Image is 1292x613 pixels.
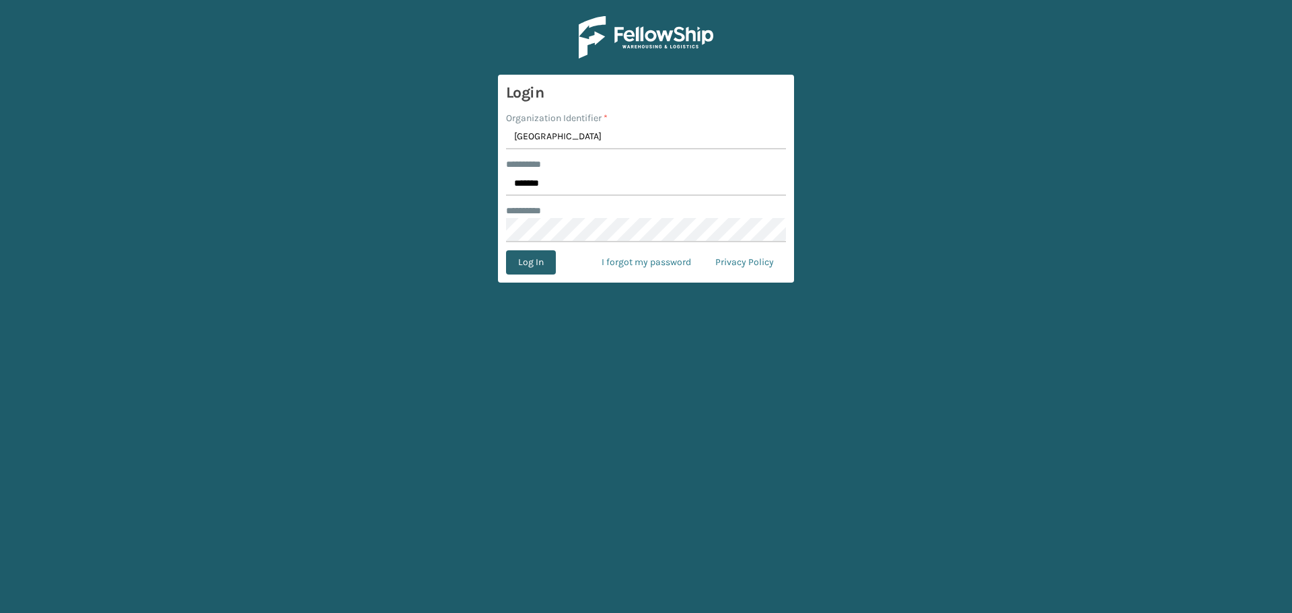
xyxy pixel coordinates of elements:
a: I forgot my password [589,250,703,275]
button: Log In [506,250,556,275]
label: Organization Identifier [506,111,608,125]
a: Privacy Policy [703,250,786,275]
h3: Login [506,83,786,103]
img: Logo [579,16,713,59]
